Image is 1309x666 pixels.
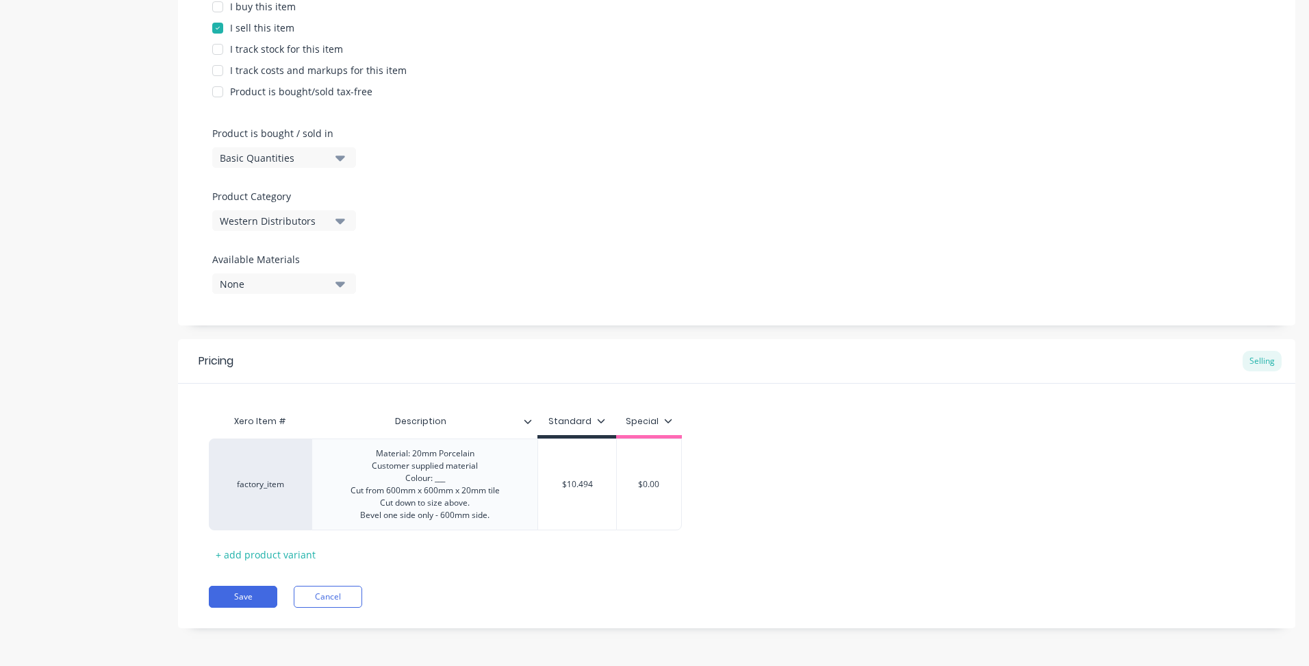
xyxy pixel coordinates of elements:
[220,214,329,228] div: Western Distributors
[209,439,682,530] div: factory_itemMaterial: 20mm Porcelain Customer supplied material Colour: ___ Cut from 600mm x 600m...
[312,404,529,439] div: Description
[615,467,683,502] div: $0.00
[340,445,511,524] div: Material: 20mm Porcelain Customer supplied material Colour: ___ Cut from 600mm x 600mm x 20mm til...
[626,415,672,428] div: Special
[230,42,343,56] div: I track stock for this item
[212,189,349,203] label: Product Category
[294,586,362,608] button: Cancel
[538,467,616,502] div: $10.494
[212,147,356,168] button: Basic Quantities
[212,273,356,294] button: None
[220,151,329,165] div: Basic Quantities
[1243,351,1282,371] div: Selling
[230,63,407,77] div: I track costs and markups for this item
[548,415,605,428] div: Standard
[220,277,329,291] div: None
[230,84,372,99] div: Product is bought/sold tax-free
[312,408,537,435] div: Description
[212,252,356,267] label: Available Materials
[209,586,277,608] button: Save
[209,408,312,435] div: Xero Item #
[212,210,356,231] button: Western Distributors
[199,353,233,369] div: Pricing
[223,478,298,491] div: factory_item
[230,21,294,35] div: I sell this item
[212,126,349,140] label: Product is bought / sold in
[209,544,322,565] div: + add product variant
